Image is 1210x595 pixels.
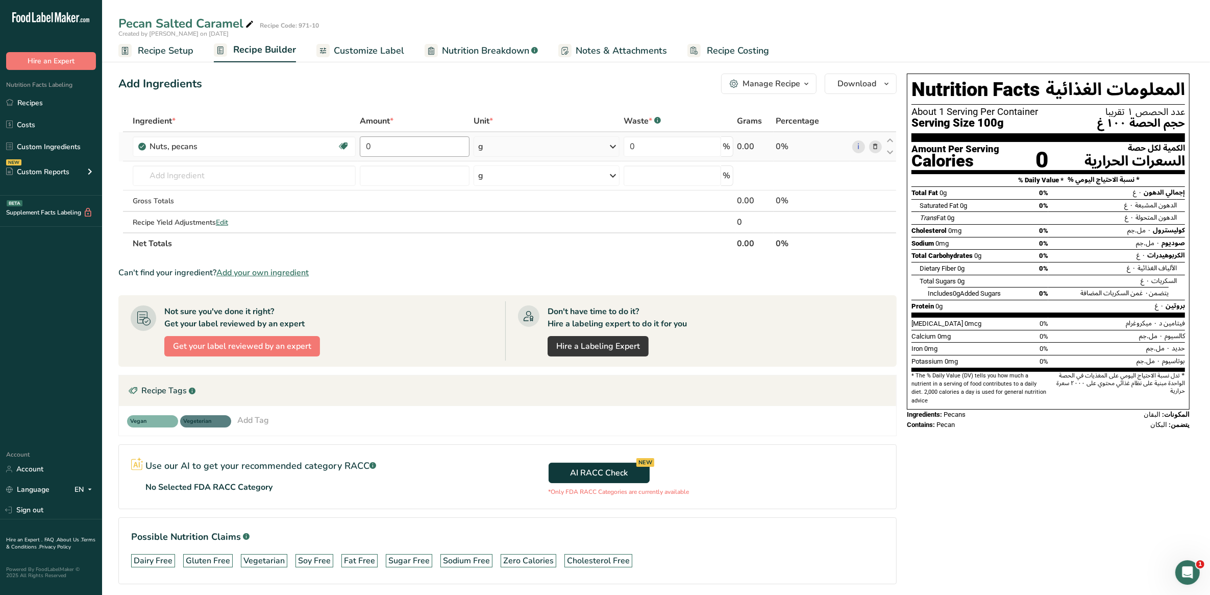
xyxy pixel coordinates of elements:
span: ٠ مل.جم [1139,329,1163,343]
button: Get your label reviewed by an expert [164,336,320,356]
div: Sugar Free [388,555,430,567]
span: 0% [1039,227,1048,234]
span: 0mg [935,240,949,247]
span: حديد [1172,341,1185,355]
div: 0.00 [737,195,772,207]
span: 0mg [948,227,961,234]
span: Dietary Fiber [920,265,956,272]
span: Vegan [130,417,166,426]
span: Get your label reviewed by an expert [173,340,311,352]
span: عدد الحصص ١ تقريبا [1105,107,1185,117]
span: إجمالي الدهون [1144,185,1185,200]
a: i [852,140,865,153]
div: 0.00 [737,140,772,153]
span: ٠ غ [1133,185,1142,200]
span: صوديوم [1162,236,1185,250]
span: 0% [1039,252,1048,259]
div: Recipe Tags [119,375,896,406]
span: 0% [1040,332,1048,340]
div: Don't have time to do it? Hire a labeling expert to do it for you [548,305,687,330]
span: 0% [1039,265,1048,272]
div: % نسبة الاحتياج اليومي * [1068,175,1185,185]
span: ٠ غ [1124,198,1133,212]
span: الدهون المشبعة [1135,198,1177,212]
div: Cholesterol Free [567,555,630,567]
a: Terms & Conditions . [6,536,95,551]
a: Language [6,481,50,498]
span: يتضمن من السكريات المضافة [1080,286,1169,300]
input: Add Ingredient [133,165,356,186]
span: Contains: [907,421,935,429]
span: Iron [911,345,923,352]
span: ٠ غ [1137,248,1146,263]
div: Recipe Yield Adjustments [133,217,356,228]
span: Ingredients: [907,411,942,418]
div: NEW [6,159,21,165]
span: ٠ مل.جم [1136,236,1160,250]
span: 0% [1039,189,1048,197]
span: البكان [1150,421,1167,429]
span: Unit [474,115,493,127]
span: Download [837,78,876,90]
span: [MEDICAL_DATA] [911,320,963,327]
span: Add your own ingredient [216,267,309,279]
i: Trans [920,214,936,222]
div: Nuts, pecans [150,140,277,153]
span: 0% [1039,202,1048,209]
span: Saturated Fat [920,202,958,209]
div: EN [75,484,96,496]
div: Powered By FoodLabelMaker © 2025 All Rights Reserved [6,566,96,579]
span: ٠ غ [1155,299,1164,313]
div: Not sure you've done it right? Get your label reviewed by an expert [164,305,305,330]
span: ٠ مل.جم [1137,354,1160,368]
div: Recipe Code: 971-10 [260,21,319,30]
span: 0g [947,214,954,222]
div: Amount Per Serving [911,145,999,168]
p: *Only FDA RACC Categories are currently available [549,487,689,496]
div: Sodium Free [443,555,490,567]
span: المكونات: [1162,411,1190,418]
span: Percentage [776,115,819,127]
span: 0% [1040,358,1048,365]
span: ٠ مل.جم [1127,223,1151,237]
div: Can't find your ingredient? [118,267,897,279]
span: ٠ غ [1127,261,1136,275]
div: الكمية لكل حصة [1084,142,1185,168]
h1: Possible Nutrition Claims [131,530,884,544]
span: فيتامين د [1159,316,1185,330]
span: 0% [1039,240,1048,247]
span: Pecans [944,411,966,418]
span: Total Sugars [920,277,956,285]
div: Zero Calories [503,555,554,567]
span: 0g [953,290,960,297]
span: Ingredient [133,115,176,127]
div: 0% [776,140,848,153]
span: بوتاسيوم [1162,354,1185,368]
span: Created by [PERSON_NAME] on [DATE] [118,30,229,38]
div: Fat Free [344,555,375,567]
a: Recipe Costing [687,39,769,62]
span: Total Fat [911,189,938,197]
button: Hire an Expert [6,52,96,70]
span: Includes Added Sugars [928,290,1001,297]
span: Edit [216,218,228,227]
span: بروتين [1166,299,1185,313]
th: Net Totals [131,232,735,254]
span: ٠ غ [1125,210,1134,225]
a: About Us . [57,536,81,543]
a: FAQ . [44,536,57,543]
span: 0mg [937,332,951,340]
span: Vegeterian [183,417,219,426]
span: كوليسترول [1153,223,1185,237]
span: Notes & Attachments [576,44,667,58]
th: 0.00 [735,232,774,254]
span: Recipe Setup [138,44,193,58]
div: Manage Recipe [743,78,800,90]
span: Fat [920,214,946,222]
span: 0g [940,189,947,197]
div: Calories [911,154,999,168]
span: 1 [1196,560,1204,568]
span: ٠ غ [1141,274,1150,288]
span: 0g [935,302,943,310]
span: Recipe Costing [707,44,769,58]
